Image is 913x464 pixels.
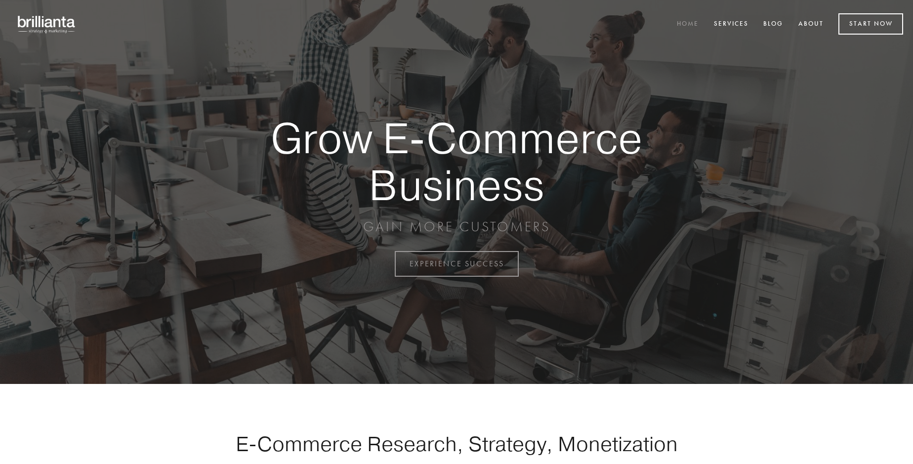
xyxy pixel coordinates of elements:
a: EXPERIENCE SUCCESS [395,251,519,277]
img: brillianta - research, strategy, marketing [10,10,84,39]
h1: E-Commerce Research, Strategy, Monetization [205,431,708,456]
a: Start Now [838,13,903,35]
strong: Grow E-Commerce Business [236,115,677,208]
a: Home [670,16,705,33]
a: Blog [757,16,789,33]
p: GAIN MORE CUSTOMERS [236,218,677,236]
a: Services [707,16,755,33]
a: About [792,16,830,33]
